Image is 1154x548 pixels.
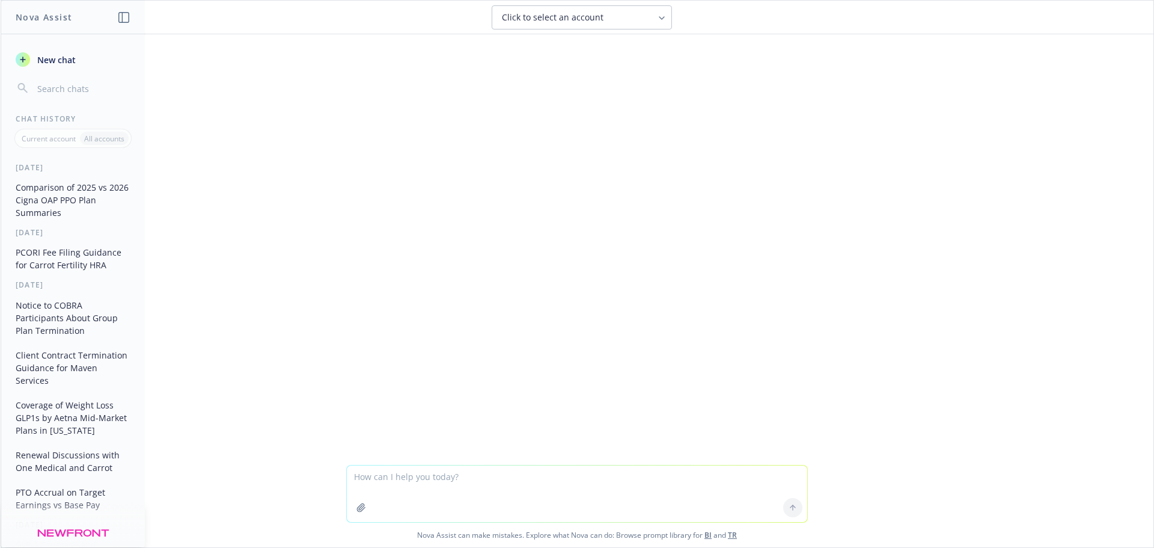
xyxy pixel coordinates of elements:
[5,523,1149,547] span: Nova Assist can make mistakes. Explore what Nova can do: Browse prompt library for and
[22,134,76,144] p: Current account
[11,295,135,340] button: Notice to COBRA Participants About Group Plan Termination
[35,80,130,97] input: Search chats
[502,11,603,23] span: Click to select an account
[35,54,76,66] span: New chat
[11,177,135,223] button: Comparison of 2025 vs 2026 Cigna OAP PPO Plan Summaries
[11,445,135,478] button: Renewal Discussions with One Medical and Carrot
[11,345,135,390] button: Client Contract Termination Guidance for Maven Services
[11,482,135,515] button: PTO Accrual on Target Earnings vs Base Pay
[11,242,135,275] button: PCORI Fee Filing Guidance for Carrot Fertility HRA
[1,162,145,173] div: [DATE]
[1,520,145,530] div: [DATE]
[704,530,712,540] a: BI
[492,5,672,29] button: Click to select an account
[11,49,135,70] button: New chat
[728,530,737,540] a: TR
[1,227,145,238] div: [DATE]
[1,280,145,290] div: [DATE]
[11,395,135,440] button: Coverage of Weight Loss GLP1s by Aetna Mid-Market Plans in [US_STATE]
[84,134,124,144] p: All accounts
[1,114,145,124] div: Chat History
[16,11,72,23] h1: Nova Assist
